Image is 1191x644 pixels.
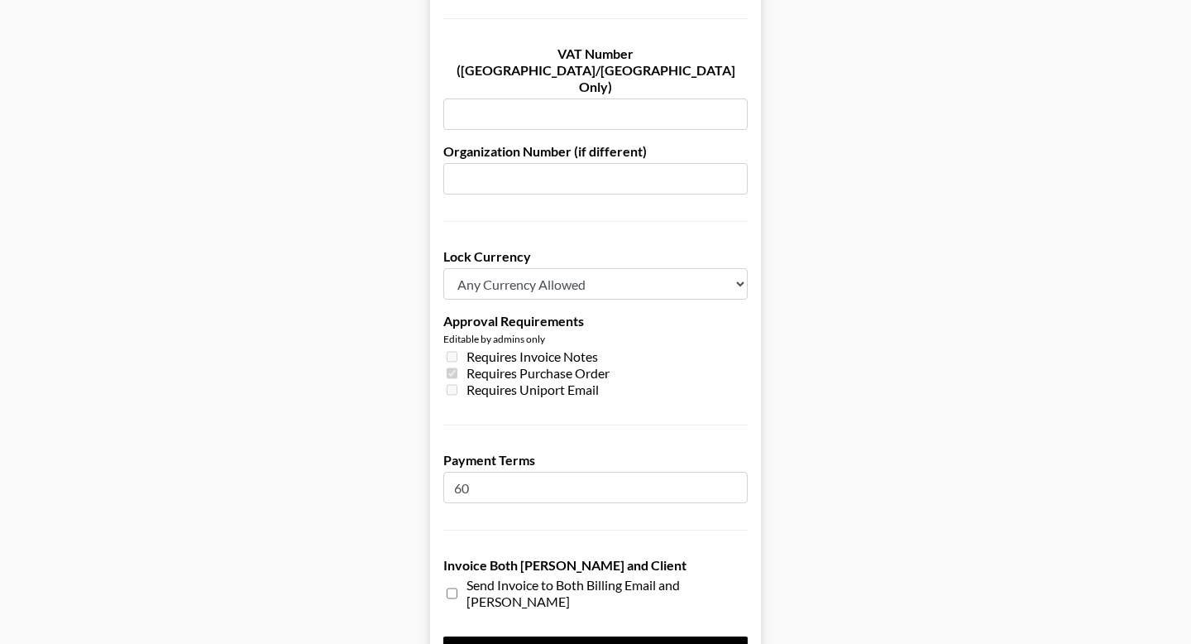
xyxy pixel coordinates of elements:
[466,348,598,365] span: Requires Invoice Notes
[443,333,748,345] div: Editable by admins only
[443,143,748,160] label: Organization Number (if different)
[443,46,748,95] label: VAT Number ([GEOGRAPHIC_DATA]/[GEOGRAPHIC_DATA] Only)
[466,577,748,610] span: Send Invoice to Both Billing Email and [PERSON_NAME]
[443,313,748,329] label: Approval Requirements
[466,382,599,398] span: Requires Uniport Email
[443,248,748,265] label: Lock Currency
[443,452,748,469] label: Payment Terms
[443,557,748,574] label: Invoice Both [PERSON_NAME] and Client
[466,365,610,382] span: Requires Purchase Order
